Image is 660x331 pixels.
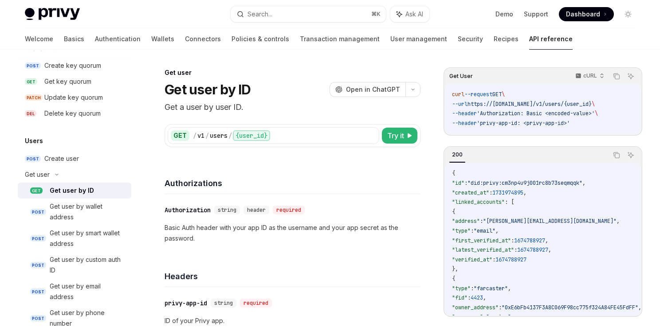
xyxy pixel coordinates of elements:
[523,189,526,196] span: ,
[492,256,495,263] span: :
[494,28,519,50] a: Recipes
[452,110,477,117] span: --header
[165,68,420,77] div: Get user
[495,10,513,19] a: Demo
[165,222,420,244] p: Basic Auth header with your app ID as the username and your app secret as the password.
[25,169,50,180] div: Get user
[452,237,511,244] span: "first_verified_at"
[30,235,46,242] span: POST
[18,105,131,121] a: DELDelete key quorum
[371,11,381,18] span: ⌘ K
[514,237,545,244] span: 1674788927
[474,227,495,234] span: "email"
[64,28,84,50] a: Basics
[300,28,380,50] a: Transaction management
[483,218,617,225] span: "[PERSON_NAME][EMAIL_ADDRESS][DOMAIN_NAME]"
[44,76,91,87] div: Get key quorum
[548,246,551,253] span: ,
[18,252,131,278] a: POSTGet user by custom auth ID
[449,149,465,160] div: 200
[30,315,46,322] span: POST
[566,10,600,19] span: Dashboard
[18,151,131,167] a: POSTCreate user
[452,179,464,187] span: "id"
[210,131,228,140] div: users
[452,285,471,292] span: "type"
[25,78,37,85] span: GET
[233,130,270,141] div: {user_id}
[464,91,492,98] span: --request
[44,60,101,71] div: Create key quorum
[477,110,595,117] span: 'Authorization: Basic <encoded-value>'
[486,313,511,320] span: "payton"
[228,131,232,140] div: /
[171,130,189,141] div: GET
[25,94,43,101] span: PATCH
[458,28,483,50] a: Security
[165,206,211,214] div: Authorization
[95,28,141,50] a: Authentication
[231,6,386,22] button: Search...⌘K
[583,72,597,79] p: cURL
[452,304,499,311] span: "owner_address"
[452,265,458,273] span: },
[471,285,474,292] span: :
[592,101,595,108] span: \
[489,189,492,196] span: :
[611,70,622,82] button: Copy the contents from the code block
[492,91,502,98] span: GET
[151,28,174,50] a: Wallets
[405,10,423,19] span: Ask AI
[165,101,420,113] p: Get a user by user ID.
[452,189,489,196] span: "created_at"
[452,199,505,206] span: "linked_accounts"
[247,9,272,19] div: Search...
[387,130,404,141] span: Try it
[474,285,508,292] span: "farcaster"
[25,28,53,50] a: Welcome
[452,120,477,127] span: --header
[330,82,405,97] button: Open in ChatGPT
[50,308,126,329] div: Get user by phone number
[185,28,221,50] a: Connectors
[617,218,620,225] span: ,
[452,246,514,253] span: "latest_verified_at"
[452,218,480,225] span: "address"
[165,270,420,282] h4: Headers
[452,170,455,177] span: {
[18,74,131,90] a: GETGet key quorum
[480,218,483,225] span: :
[390,28,447,50] a: User management
[502,91,505,98] span: \
[625,149,636,161] button: Ask AI
[165,82,251,97] h1: Get user by ID
[30,288,46,295] span: POST
[50,228,126,249] div: Get user by smart wallet address
[25,62,41,69] span: POST
[449,73,473,80] span: Get User
[240,299,272,308] div: required
[483,294,486,301] span: ,
[570,69,608,84] button: cURL
[452,101,467,108] span: --url
[25,8,80,20] img: light logo
[44,108,101,119] div: Delete key quorum
[18,90,131,105] a: PATCHUpdate key quorum
[197,131,204,140] div: v1
[452,227,471,234] span: "type"
[452,256,492,263] span: "verified_at"
[483,313,486,320] span: :
[25,156,41,162] span: POST
[165,299,207,308] div: privy-app-id
[505,199,514,206] span: : [
[514,246,517,253] span: :
[452,294,467,301] span: "fid"
[44,153,79,164] div: Create user
[452,275,455,282] span: {
[495,227,499,234] span: ,
[30,262,46,269] span: POST
[50,254,126,276] div: Get user by custom auth ID
[452,91,464,98] span: curl
[495,256,526,263] span: 1674788927
[382,128,417,144] button: Try it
